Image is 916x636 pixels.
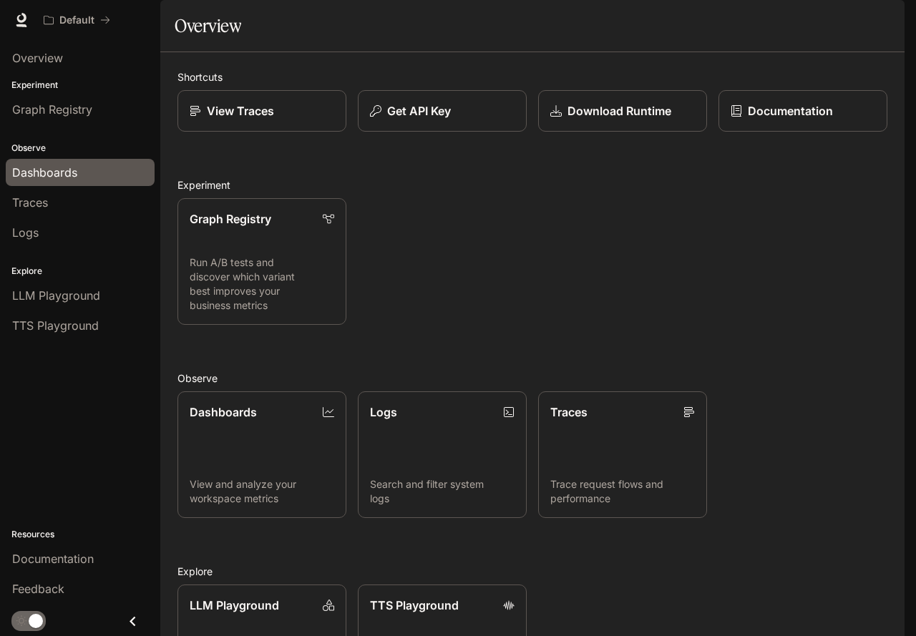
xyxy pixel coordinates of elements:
p: Get API Key [387,102,451,119]
p: Traces [550,403,588,421]
a: LogsSearch and filter system logs [358,391,527,518]
p: Trace request flows and performance [550,477,695,506]
h1: Overview [175,11,241,40]
p: Default [59,14,94,26]
h2: Observe [177,371,887,386]
p: Search and filter system logs [370,477,515,506]
p: Logs [370,403,397,421]
button: Get API Key [358,90,527,132]
a: Graph RegistryRun A/B tests and discover which variant best improves your business metrics [177,198,346,325]
a: DashboardsView and analyze your workspace metrics [177,391,346,518]
a: TracesTrace request flows and performance [538,391,707,518]
p: View Traces [207,102,274,119]
p: LLM Playground [190,597,279,614]
a: View Traces [177,90,346,132]
p: Dashboards [190,403,257,421]
p: Graph Registry [190,210,271,228]
button: All workspaces [37,6,117,34]
p: Documentation [748,102,833,119]
h2: Experiment [177,177,887,192]
p: Download Runtime [567,102,671,119]
a: Documentation [718,90,887,132]
p: Run A/B tests and discover which variant best improves your business metrics [190,255,334,313]
a: Download Runtime [538,90,707,132]
p: View and analyze your workspace metrics [190,477,334,506]
h2: Explore [177,564,887,579]
p: TTS Playground [370,597,459,614]
h2: Shortcuts [177,69,887,84]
